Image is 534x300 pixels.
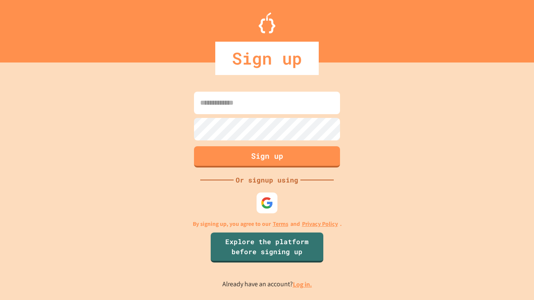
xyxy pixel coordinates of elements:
[273,220,288,228] a: Terms
[193,220,342,228] p: By signing up, you agree to our and .
[222,279,312,290] p: Already have an account?
[215,42,319,75] div: Sign up
[211,232,323,262] a: Explore the platform before signing up
[259,12,275,33] img: Logo.svg
[261,197,273,209] img: google-icon.svg
[234,175,300,185] div: Or signup using
[302,220,338,228] a: Privacy Policy
[293,280,312,289] a: Log in.
[194,146,340,167] button: Sign up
